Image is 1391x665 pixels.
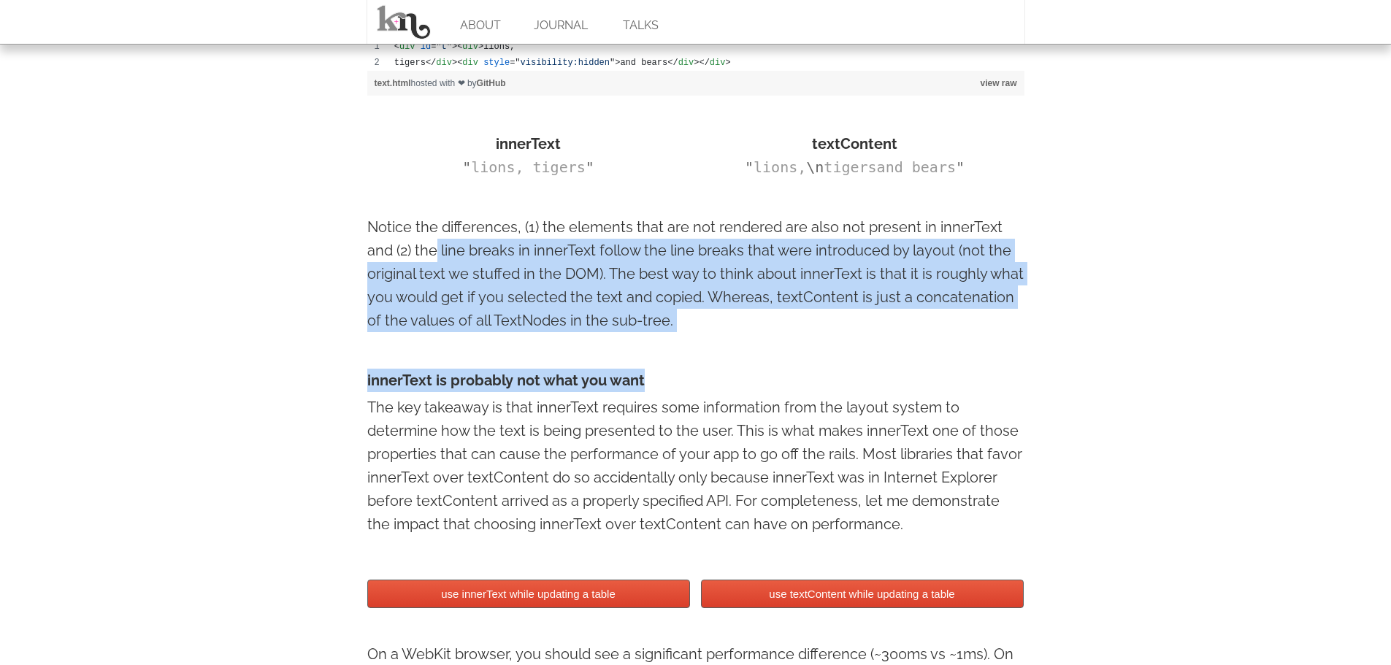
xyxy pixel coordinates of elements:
div: text.html content, created by kellegous on 10:25AM on February 25, 2013. [367,39,1024,71]
button: use textContent while updating a table [701,580,1024,608]
td: =" " lions, [387,39,1024,55]
td: tigers =" " and bears [387,55,1024,71]
div: lions, tigers [367,155,690,179]
span: " [586,158,594,176]
div: hosted with ❤ by [367,71,1024,96]
span: > [452,58,457,68]
div: innerText [367,132,690,155]
span: > [452,42,457,52]
div: lions, tigersand bears [694,155,1016,179]
span: < [457,42,462,52]
span: \n [806,158,824,176]
span: </ [699,58,709,68]
span: div [462,58,478,68]
span: > [725,58,730,68]
button: use innerText while updating a table [367,580,690,608]
div: textContent [694,132,1016,155]
span: " [745,158,754,176]
span: </ [426,58,436,68]
span: " [956,158,965,176]
p: The key takeaway is that innerText requires some information from the layout system to determine ... [367,396,1024,536]
span: > [478,42,483,52]
span: div [462,42,478,52]
span: id [421,42,431,52]
span: > [694,58,699,68]
span: div [678,58,694,68]
p: Notice the differences, (1) the elements that are not rendered are also not present in innerText ... [367,215,1024,332]
span: </ [667,58,678,68]
span: div [399,42,415,52]
a: GitHub [477,78,506,88]
span: t [442,42,447,52]
span: visibility:hidden [521,58,610,68]
span: " [462,158,471,176]
span: div [710,58,726,68]
h4: innerText is probably not what you want [367,369,1024,392]
span: < [394,42,399,52]
span: div [436,58,452,68]
span: style [483,58,510,68]
span: < [457,58,462,68]
span: > [615,58,620,68]
a: text.html [375,78,411,88]
a: view raw [980,78,1016,88]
